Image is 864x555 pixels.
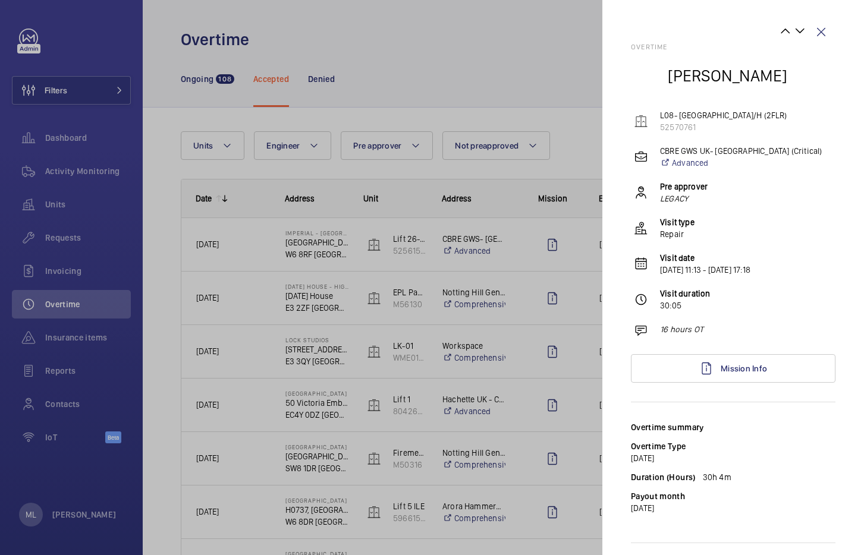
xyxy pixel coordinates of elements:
[721,364,767,373] span: Mission Info
[660,264,750,276] p: [DATE] 11:13 - [DATE] 17:18
[631,471,696,483] label: Duration (Hours)
[660,193,708,204] em: LEGACY
[631,421,835,433] div: Overtime summary
[660,228,695,240] p: Repair
[668,65,787,87] h2: [PERSON_NAME]
[703,471,731,483] p: 30h 4m
[660,157,822,169] a: Advanced
[634,114,648,128] img: elevator.svg
[660,299,711,311] p: 30:05
[660,323,703,335] p: 16 hours OT
[660,289,711,298] b: Visit duration
[631,502,835,514] p: [DATE]
[631,43,835,51] h2: Overtime
[660,182,708,191] b: Pre approver
[631,452,835,464] p: [DATE]
[660,121,787,133] p: 52570761
[660,145,822,157] p: CBRE GWS UK- [GEOGRAPHIC_DATA] (Critical)
[631,491,685,501] label: Payout month
[631,442,686,451] label: Overtime Type
[660,253,695,263] b: Visit date
[660,109,787,121] p: L08- [GEOGRAPHIC_DATA]/H (2FLR)
[631,354,835,383] a: Mission Info
[660,217,695,227] b: Visit type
